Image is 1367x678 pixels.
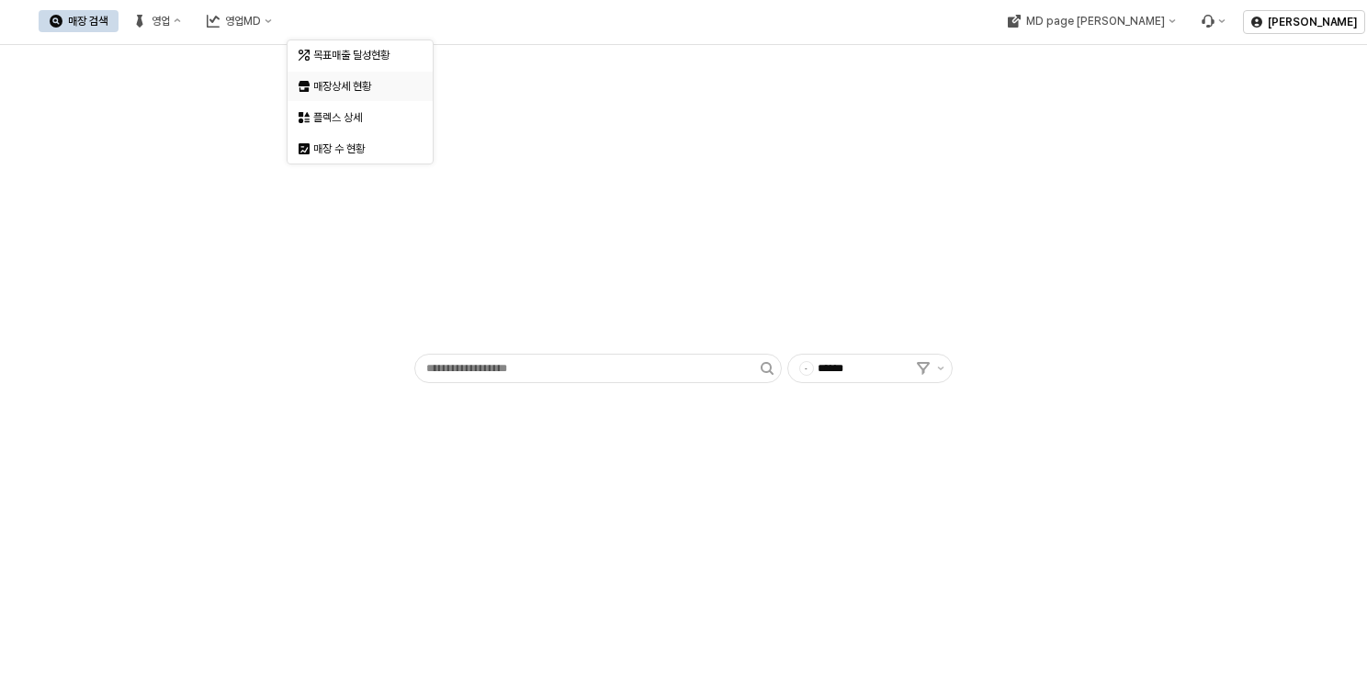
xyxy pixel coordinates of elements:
button: MD page [PERSON_NAME] [996,10,1186,32]
p: [PERSON_NAME] [1268,15,1357,29]
span: - [800,362,813,375]
div: 영업 [152,15,170,28]
button: 영업 [122,10,192,32]
button: 제안 사항 표시 [930,355,952,382]
div: 매장상세 현황 [313,79,411,94]
button: [PERSON_NAME] [1243,10,1365,34]
div: MD page [PERSON_NAME] [1025,15,1164,28]
div: 매장 수 현황 [313,141,411,156]
div: Select an option [288,40,433,164]
button: 매장 검색 [39,10,119,32]
div: MD page 이동 [996,10,1186,32]
button: 영업MD [196,10,283,32]
div: Menu item 6 [1190,10,1236,32]
div: 목표매출 달성현황 [313,48,411,62]
div: 매장 검색 [68,15,107,28]
div: 영업MD [225,15,261,28]
div: 플렉스 상세 [313,110,411,125]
